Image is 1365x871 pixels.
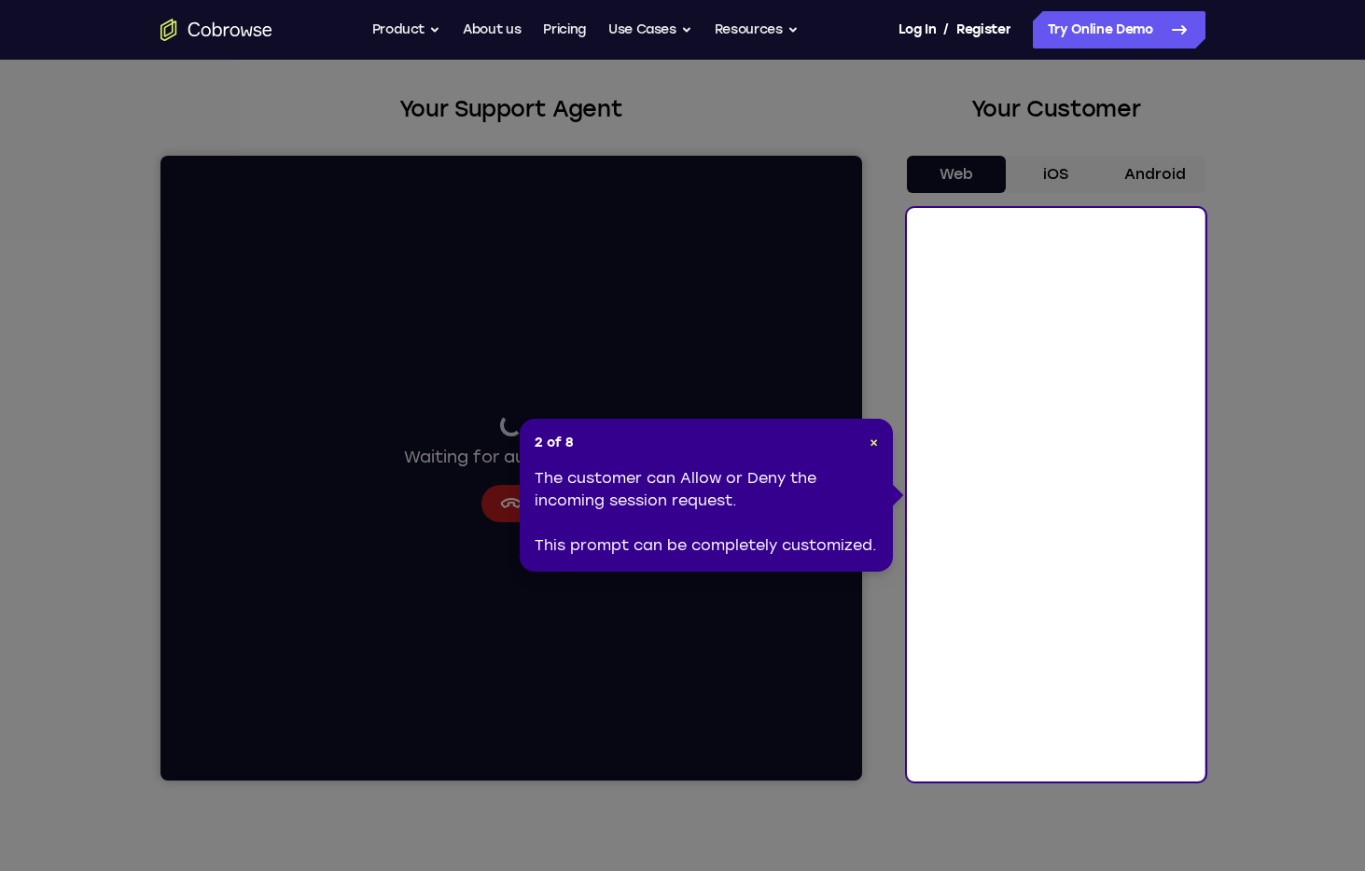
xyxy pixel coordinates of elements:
[372,11,441,48] button: Product
[160,19,272,41] a: Go to the home page
[321,329,381,366] button: Cancel
[870,434,878,452] button: Close Tour
[956,11,1010,48] a: Register
[535,434,574,452] span: 2 of 8
[244,258,459,314] div: Waiting for authorization
[543,11,586,48] a: Pricing
[898,11,936,48] a: Log In
[463,11,521,48] a: About us
[870,435,878,450] span: ×
[1033,11,1205,48] a: Try Online Demo
[608,11,692,48] button: Use Cases
[715,11,799,48] button: Resources
[535,467,878,557] div: The customer can Allow or Deny the incoming session request. This prompt can be completely custom...
[943,19,949,41] span: /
